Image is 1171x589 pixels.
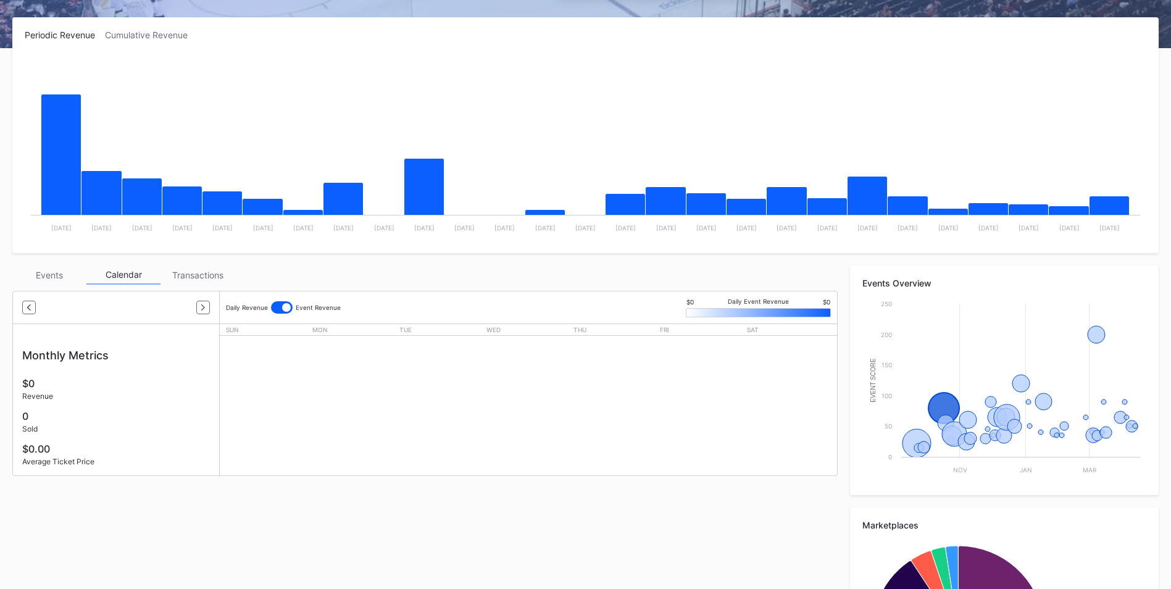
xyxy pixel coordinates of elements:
[870,358,877,403] text: Event Score
[686,298,694,306] div: $0
[938,224,959,232] text: [DATE]
[12,265,86,285] div: Events
[132,224,152,232] text: [DATE]
[881,331,892,338] text: 200
[885,422,892,430] text: 50
[51,224,72,232] text: [DATE]
[978,224,999,232] text: [DATE]
[312,326,396,333] div: Mon
[881,300,892,307] text: 250
[1019,224,1039,232] text: [DATE]
[777,224,797,232] text: [DATE]
[160,265,235,285] div: Transactions
[333,224,354,232] text: [DATE]
[22,391,210,401] div: Revenue
[25,30,105,40] div: Periodic Revenue
[1083,466,1097,474] text: Mar
[881,392,892,399] text: 100
[656,224,677,232] text: [DATE]
[486,326,570,333] div: Wed
[22,377,210,390] div: $0
[1099,224,1120,232] text: [DATE]
[615,224,636,232] text: [DATE]
[862,278,1146,288] div: Events Overview
[226,298,341,317] div: Daily Revenue Event Revenue
[91,224,112,232] text: [DATE]
[817,224,838,232] text: [DATE]
[22,457,210,466] div: Average Ticket Price
[888,453,892,461] text: 0
[25,56,1146,241] svg: Chart title
[22,424,210,433] div: Sold
[862,520,1146,530] div: Marketplaces
[747,326,831,333] div: Sat
[399,326,483,333] div: Tue
[686,298,831,305] div: Daily Event Revenue
[736,224,757,232] text: [DATE]
[575,224,596,232] text: [DATE]
[212,224,233,232] text: [DATE]
[22,443,210,455] div: $0.00
[898,224,918,232] text: [DATE]
[22,410,210,422] div: 0
[696,224,717,232] text: [DATE]
[172,224,193,232] text: [DATE]
[22,349,210,362] div: Monthly Metrics
[374,224,394,232] text: [DATE]
[454,224,475,232] text: [DATE]
[660,326,744,333] div: Fri
[414,224,435,232] text: [DATE]
[226,326,310,333] div: Sun
[494,224,515,232] text: [DATE]
[86,265,160,285] div: Calendar
[1020,466,1032,474] text: Jan
[857,224,878,232] text: [DATE]
[953,466,967,474] text: Nov
[823,298,830,306] div: $0
[881,361,892,369] text: 150
[253,224,273,232] text: [DATE]
[1059,224,1080,232] text: [DATE]
[573,326,657,333] div: Thu
[535,224,556,232] text: [DATE]
[293,224,314,232] text: [DATE]
[862,298,1146,483] svg: Chart title
[105,30,198,40] div: Cumulative Revenue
